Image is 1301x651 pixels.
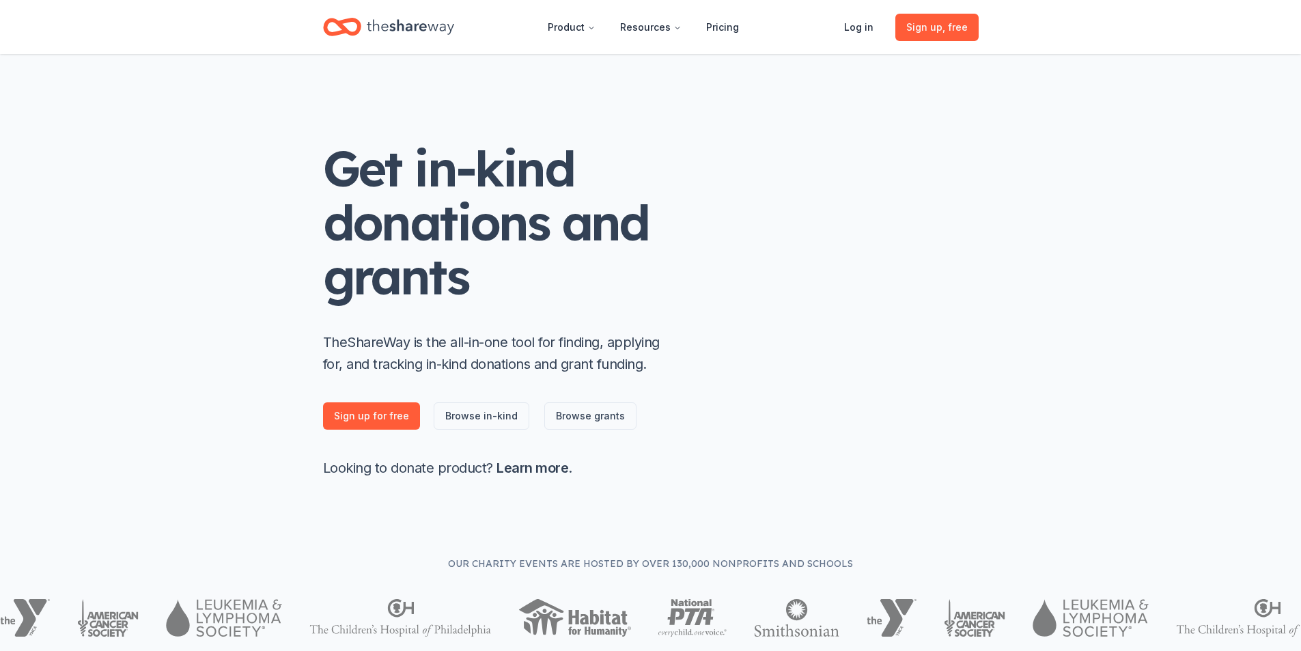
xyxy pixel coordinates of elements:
button: Product [537,14,606,41]
img: National PTA [658,599,727,637]
a: Log in [833,14,884,41]
img: Leukemia & Lymphoma Society [166,599,281,637]
img: Habitat for Humanity [518,599,631,637]
h1: Get in-kind donations and grants [323,141,665,304]
a: Learn more [496,460,568,476]
img: American Cancer Society [944,599,1006,637]
a: Home [323,11,454,43]
img: Leukemia & Lymphoma Society [1033,599,1148,637]
span: , free [942,21,968,33]
img: YMCA [867,599,917,637]
a: Sign up, free [895,14,979,41]
a: Browse grants [544,402,636,430]
button: Resources [609,14,693,41]
a: Browse in-kind [434,402,529,430]
a: Pricing [695,14,750,41]
img: American Cancer Society [77,599,139,637]
img: Illustration for landing page [692,235,965,412]
nav: Main [537,11,750,43]
span: Sign up [906,19,968,36]
p: TheShareWay is the all-in-one tool for finding, applying for, and tracking in-kind donations and ... [323,331,665,375]
p: Looking to donate product? . [323,457,665,479]
img: The Children's Hospital of Philadelphia [309,599,491,637]
a: Sign up for free [323,402,420,430]
img: Smithsonian [754,599,839,637]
